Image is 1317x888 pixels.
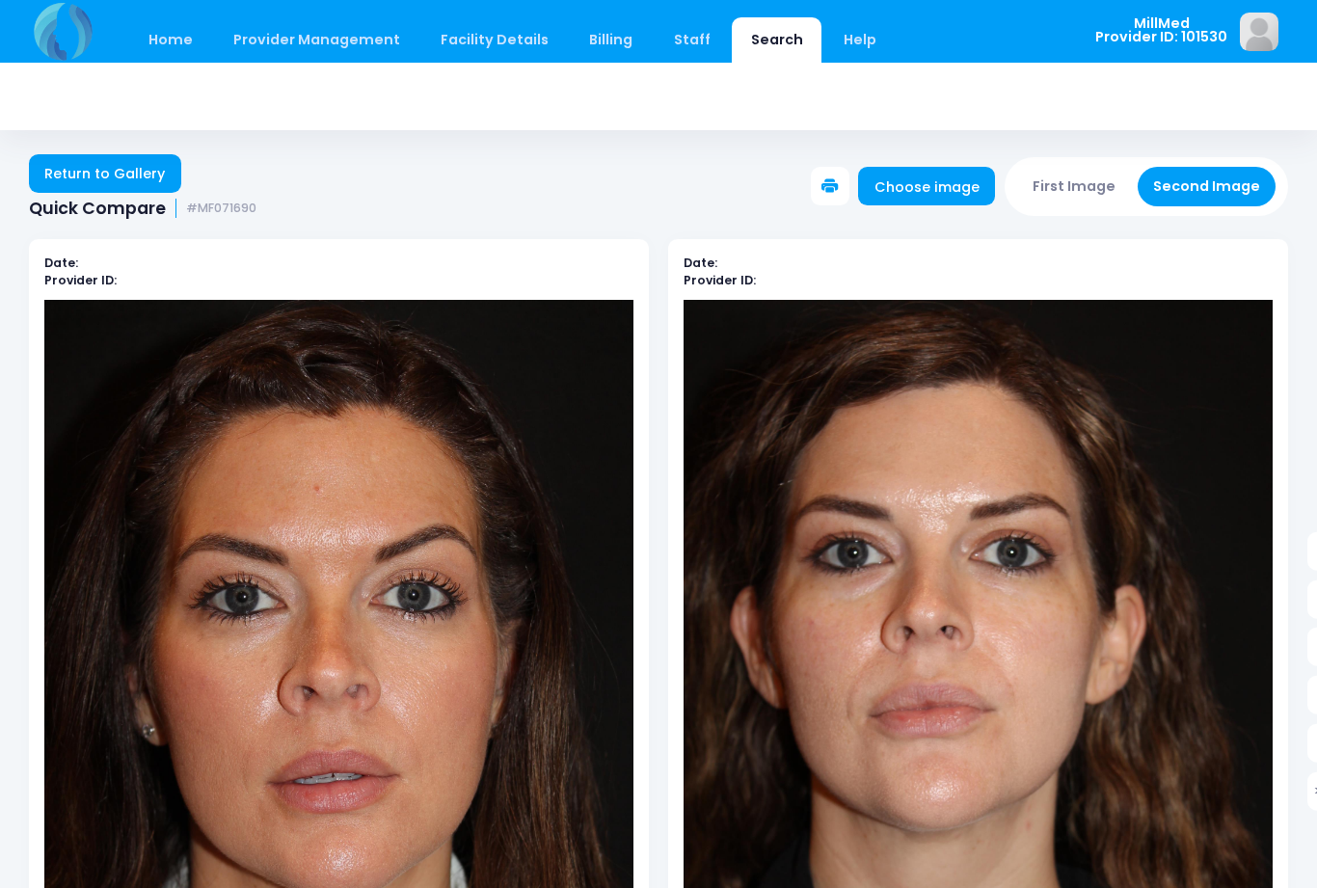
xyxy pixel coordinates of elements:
small: #MF071690 [186,202,256,216]
span: Quick Compare [29,199,166,219]
a: Choose image [858,167,995,205]
a: Billing [571,17,652,63]
b: Provider ID: [684,272,756,288]
a: Help [825,17,896,63]
a: Staff [655,17,729,63]
a: Return to Gallery [29,154,181,193]
a: Facility Details [422,17,568,63]
a: Provider Management [214,17,418,63]
button: Second Image [1138,167,1277,206]
a: Search [732,17,821,63]
b: Date: [44,255,78,271]
a: Home [129,17,211,63]
b: Date: [684,255,717,271]
button: First Image [1017,167,1132,206]
span: MillMed Provider ID: 101530 [1095,16,1227,44]
b: Provider ID: [44,272,117,288]
img: image [1240,13,1278,51]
